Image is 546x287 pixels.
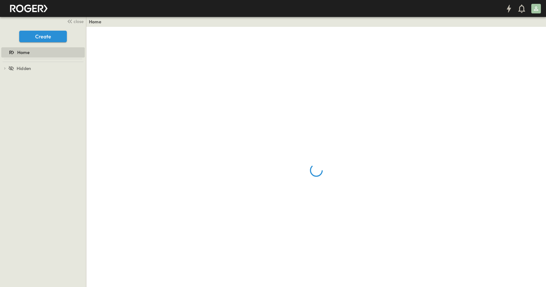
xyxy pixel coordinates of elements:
[64,17,85,26] button: close
[1,48,83,57] a: Home
[89,19,101,25] a: Home
[74,18,83,25] span: close
[17,65,31,72] span: Hidden
[17,49,29,56] span: Home
[19,31,67,42] button: Create
[89,19,105,25] nav: breadcrumbs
